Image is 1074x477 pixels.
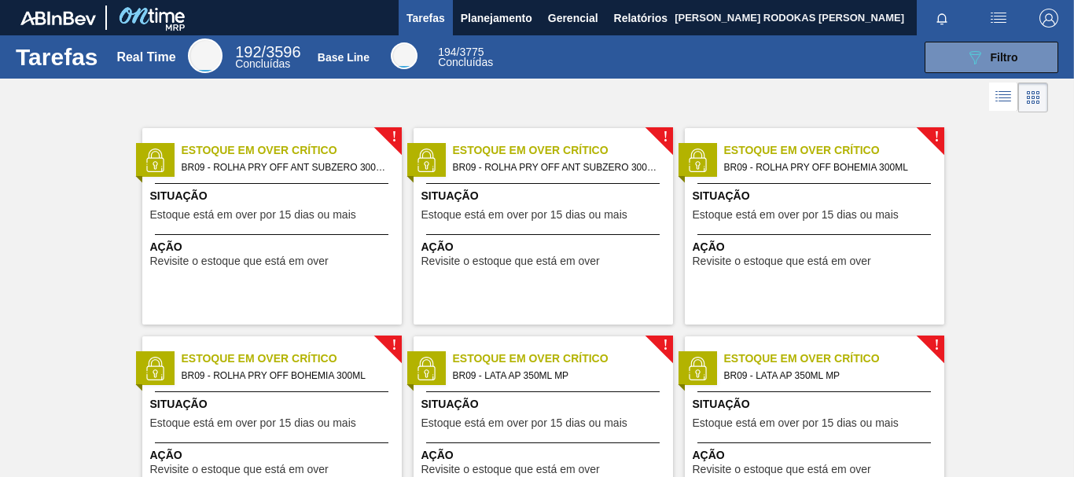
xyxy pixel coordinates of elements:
span: ! [663,131,668,143]
span: ! [663,339,668,351]
span: ! [392,131,396,143]
div: Visão em Cards [1018,83,1048,112]
span: ! [934,339,939,351]
span: Concluídas [235,57,290,70]
button: Filtro [925,42,1058,73]
span: Estoque em Over Crítico [724,142,944,159]
span: Estoque em Over Crítico [453,142,673,159]
img: status [143,149,167,172]
span: Estoque está em over por 15 dias ou mais [693,417,899,429]
span: Tarefas [406,9,445,28]
h1: Tarefas [16,48,98,66]
span: BR09 - ROLHA PRY OFF BOHEMIA 300ML [724,159,932,176]
span: Ação [150,239,398,255]
div: Visão em Lista [989,83,1018,112]
span: Revisite o estoque que está em over [150,255,329,267]
img: status [414,149,438,172]
span: Gerencial [548,9,598,28]
span: Revisite o estoque que está em over [421,464,600,475]
img: userActions [989,9,1008,28]
div: Base Line [318,51,370,64]
span: BR09 - ROLHA PRY OFF BOHEMIA 300ML [182,367,389,384]
span: Revisite o estoque que está em over [693,255,871,267]
span: Concluídas [438,56,493,68]
span: Estoque está em over por 15 dias ou mais [150,209,356,221]
span: Ação [693,447,940,464]
div: Base Line [438,47,493,68]
span: Estoque está em over por 15 dias ou mais [421,209,627,221]
span: ! [392,339,396,351]
span: / 3596 [235,43,300,61]
span: Estoque em Over Crítico [182,142,402,159]
span: 194 [438,46,456,58]
span: Ação [421,239,669,255]
div: Base Line [391,42,417,69]
span: / 3775 [438,46,484,58]
img: status [686,149,709,172]
span: Estoque está em over por 15 dias ou mais [421,417,627,429]
img: TNhmsLtSVTkK8tSr43FrP2fwEKptu5GPRR3wAAAABJRU5ErkJggg== [20,11,96,25]
span: Estoque em Over Crítico [724,350,944,367]
span: Situação [150,188,398,204]
span: Ação [150,447,398,464]
span: Planejamento [461,9,532,28]
span: Revisite o estoque que está em over [150,464,329,475]
span: Ação [693,239,940,255]
img: status [686,357,709,380]
div: Real Time [235,46,300,69]
span: Situação [693,188,940,204]
span: BR09 - ROLHA PRY OFF ANT SUBZERO 300ML [182,159,389,176]
span: Relatórios [614,9,668,28]
span: Filtro [991,51,1018,64]
div: Real Time [188,39,223,73]
img: status [414,357,438,380]
span: Ação [421,447,669,464]
button: Notificações [917,7,967,29]
span: Situação [693,396,940,413]
span: BR09 - ROLHA PRY OFF ANT SUBZERO 300ML [453,159,660,176]
span: Situação [421,188,669,204]
span: Revisite o estoque que está em over [421,255,600,267]
span: BR09 - LATA AP 350ML MP [724,367,932,384]
div: Real Time [116,50,175,64]
span: ! [934,131,939,143]
span: Revisite o estoque que está em over [693,464,871,475]
img: status [143,357,167,380]
span: Estoque em Over Crítico [182,350,402,367]
span: Situação [150,396,398,413]
span: Estoque está em over por 15 dias ou mais [150,417,356,429]
span: Situação [421,396,669,413]
span: BR09 - LATA AP 350ML MP [453,367,660,384]
img: Logout [1039,9,1058,28]
span: 192 [235,43,261,61]
span: Estoque em Over Crítico [453,350,673,367]
span: Estoque está em over por 15 dias ou mais [693,209,899,221]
